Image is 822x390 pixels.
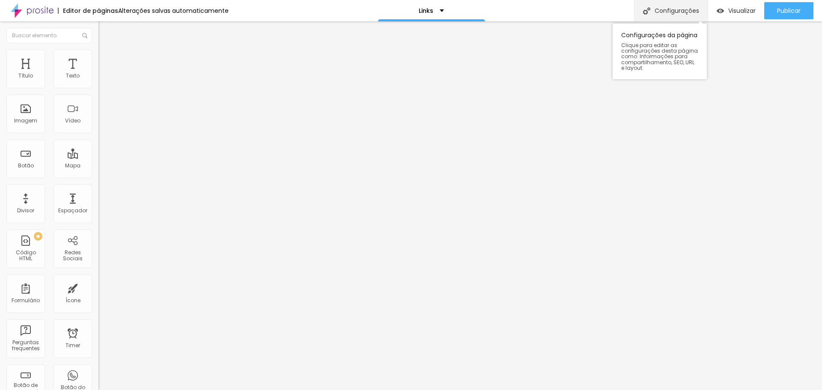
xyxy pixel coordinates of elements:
div: Perguntas frequentes [9,339,42,352]
div: Espaçador [58,208,87,214]
div: Configurações da página [613,24,707,79]
div: Título [18,73,33,79]
span: Clique para editar as configurações desta página como: Informações para compartilhamento, SEO, UR... [621,42,698,71]
div: Redes Sociais [56,250,89,262]
img: view-1.svg [717,7,724,15]
div: Editor de páginas [58,8,118,14]
p: Links [419,8,433,14]
div: Timer [66,342,80,348]
div: Formulário [12,298,40,304]
div: Mapa [65,163,80,169]
div: Vídeo [65,118,80,124]
span: Publicar [777,7,801,14]
div: Imagem [14,118,37,124]
button: Publicar [764,2,813,19]
div: Ícone [66,298,80,304]
div: Botão [18,163,34,169]
img: Icone [82,33,87,38]
div: Alterações salvas automaticamente [118,8,229,14]
img: Icone [643,7,650,15]
div: Divisor [17,208,34,214]
div: Texto [66,73,80,79]
span: Visualizar [728,7,756,14]
div: Código HTML [9,250,42,262]
input: Buscar elemento [6,28,92,43]
button: Visualizar [708,2,764,19]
